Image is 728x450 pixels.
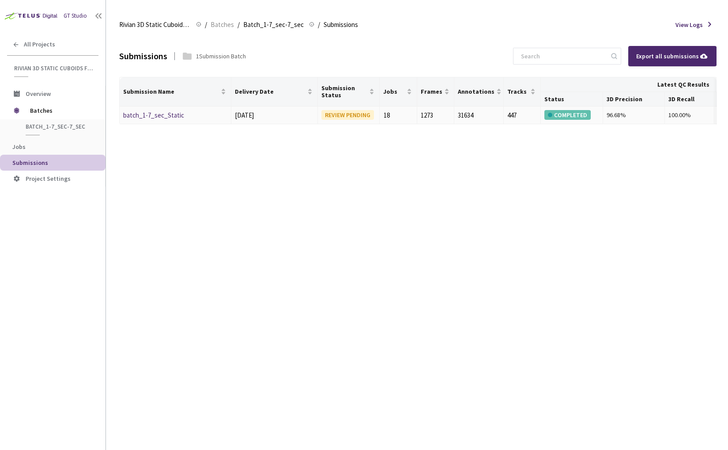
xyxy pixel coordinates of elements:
div: 447 [507,110,537,121]
input: Search [516,48,610,64]
th: Submission Name [120,77,231,107]
th: Delivery Date [231,77,318,107]
div: 96.68% [607,110,661,120]
li: / [205,19,207,30]
th: 3D Recall [665,92,714,107]
span: Batches [30,102,91,119]
span: Jobs [12,143,26,151]
th: Submission Status [318,77,380,107]
div: Submissions [119,49,167,63]
div: 1 Submission Batch [196,51,246,61]
a: batch_1-7_sec_Static [123,111,184,119]
span: Submissions [12,159,48,167]
li: / [238,19,240,30]
span: Delivery Date [235,88,306,95]
span: Submission Status [321,84,367,99]
th: Tracks [504,77,541,107]
div: COMPLETED [544,110,591,120]
span: All Projects [24,41,55,48]
th: Status [541,92,603,107]
div: [DATE] [235,110,314,121]
span: Batch_1-7_sec-7_sec [243,19,304,30]
th: Frames [417,77,454,107]
span: Overview [26,90,51,98]
div: 18 [383,110,413,121]
div: 100.00% [668,110,710,120]
div: REVIEW PENDING [321,110,374,120]
span: Jobs [383,88,404,95]
li: / [318,19,320,30]
th: Jobs [380,77,417,107]
th: 3D Precision [603,92,665,107]
a: Batches [209,19,236,29]
div: GT Studio [64,11,87,20]
div: 1273 [421,110,450,121]
span: View Logs [675,20,703,30]
th: Annotations [454,77,504,107]
span: Submission Name [123,88,219,95]
div: 31634 [458,110,500,121]
span: Tracks [507,88,528,95]
span: Batch_1-7_sec-7_sec [26,123,91,130]
span: Frames [421,88,442,95]
span: Project Settings [26,175,71,183]
span: Rivian 3D Static Cuboids fixed[2024-25] [14,65,93,72]
span: Annotations [458,88,494,95]
span: Rivian 3D Static Cuboids fixed[2024-25] [119,19,191,30]
span: Submissions [324,19,358,30]
div: Export all submissions [636,51,709,61]
span: Batches [211,19,234,30]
